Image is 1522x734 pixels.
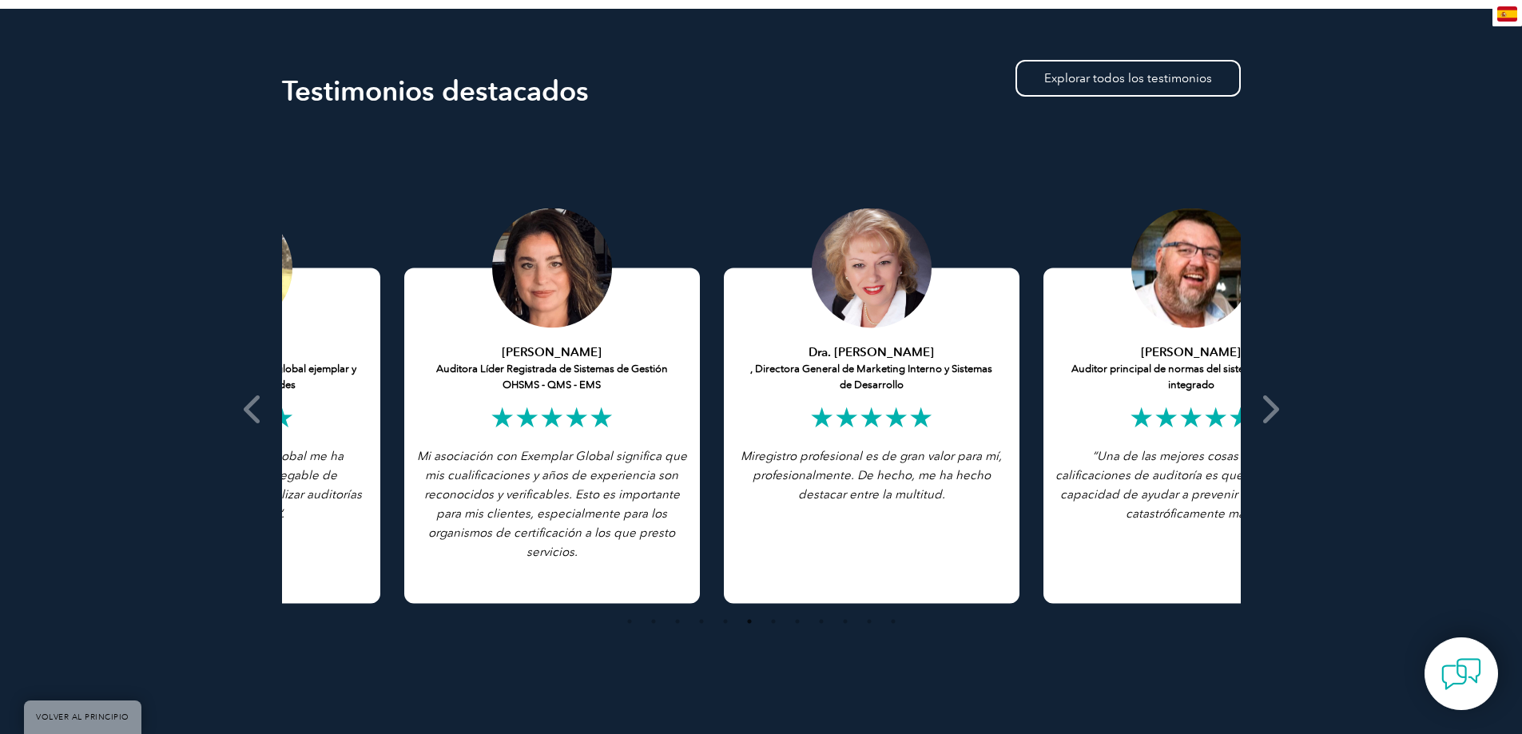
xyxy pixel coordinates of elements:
[502,345,602,359] font: [PERSON_NAME]
[813,613,829,629] button: 9 of 4
[282,74,589,108] font: Testimonios destacados
[717,613,733,629] button: 5 of 4
[1044,71,1212,85] font: Explorar todos los testimonios
[1055,449,1326,521] font: Una de las mejores cosas de tener calificaciones de auditoría es que me ha dado la capacidad de a...
[809,345,934,359] font: Dra. [PERSON_NAME]
[646,613,662,629] button: 2 of 4
[24,700,141,734] a: VOLVER AL PRINCIPIO
[1129,401,1253,434] font: ★★★★★
[1015,60,1241,97] a: Explorar todos los testimonios
[1092,449,1097,463] font: “
[1071,363,1310,391] font: Auditor principal de normas del sistema de gestión integrado
[753,449,1003,502] font: registro profesional es de gran valor para mí, profesionalmente. De hecho, me ha hecho destacar e...
[809,401,933,434] font: ★★★★★
[36,712,129,722] font: VOLVER AL PRINCIPIO
[750,363,992,391] font: , Directora General de Marketing Interno y Sistemas de Desarrollo
[861,613,877,629] button: 11 of 4
[741,613,757,629] button: 6 of 4
[490,401,614,434] font: ★★★★★
[789,613,805,629] button: 8 of 4
[670,613,685,629] button: 3 of 4
[765,613,781,629] button: 7 of 4
[885,613,901,629] button: 12 of 4
[417,449,687,559] font: Mi asociación con Exemplar Global significa que mis cualificaciones y años de experiencia son rec...
[741,449,754,463] font: Mi
[436,363,668,391] font: Auditora Líder Registrada de Sistemas de Gestión OHSMS - QMS - EMS
[622,613,638,629] button: 1 of 4
[1441,654,1481,694] img: contact-chat.png
[837,613,853,629] button: 10 of 4
[1497,6,1517,22] img: es
[1141,345,1241,359] font: [PERSON_NAME]
[693,613,709,629] button: 4 of 4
